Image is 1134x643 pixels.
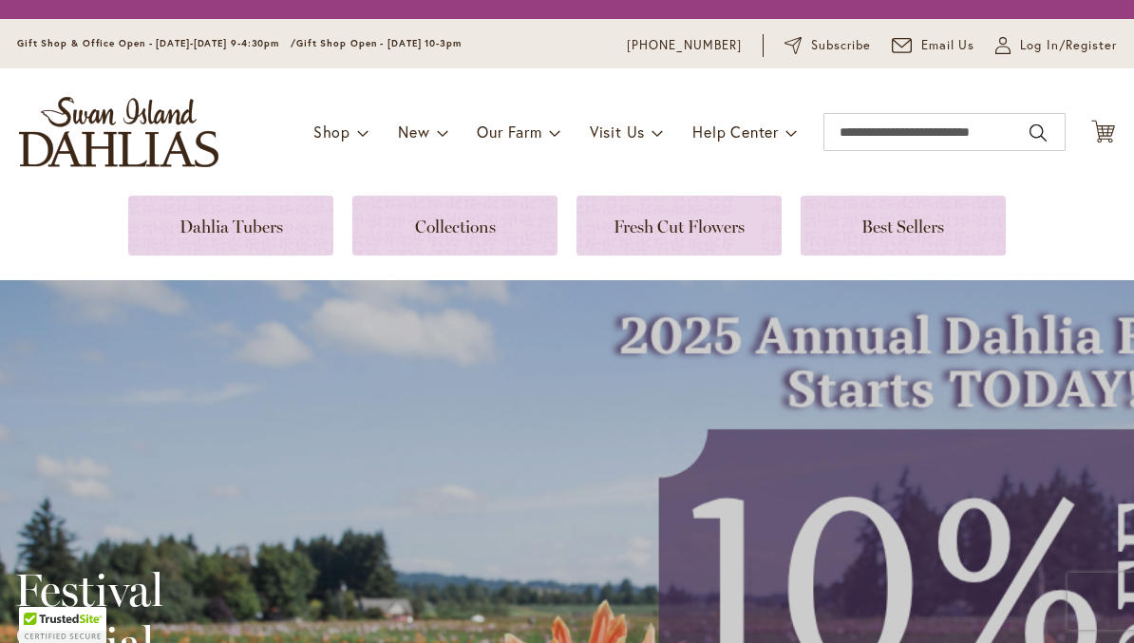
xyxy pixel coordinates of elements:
[19,97,218,167] a: store logo
[892,36,975,55] a: Email Us
[17,37,296,49] span: Gift Shop & Office Open - [DATE]-[DATE] 9-4:30pm /
[921,36,975,55] span: Email Us
[1020,36,1117,55] span: Log In/Register
[811,36,871,55] span: Subscribe
[590,122,645,142] span: Visit Us
[19,607,106,643] div: TrustedSite Certified
[995,36,1117,55] a: Log In/Register
[398,122,429,142] span: New
[477,122,541,142] span: Our Farm
[627,36,742,55] a: [PHONE_NUMBER]
[784,36,871,55] a: Subscribe
[313,122,350,142] span: Shop
[692,122,779,142] span: Help Center
[1030,118,1047,148] button: Search
[296,37,462,49] span: Gift Shop Open - [DATE] 10-3pm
